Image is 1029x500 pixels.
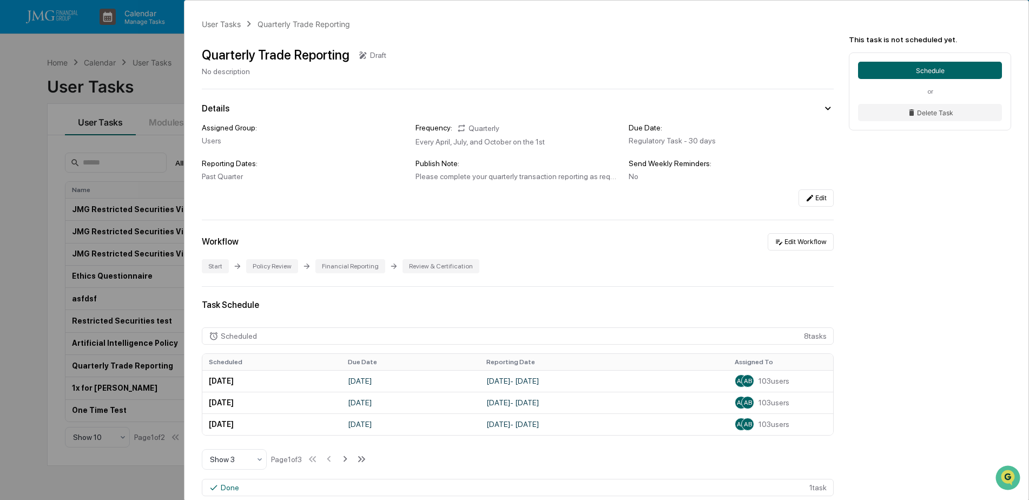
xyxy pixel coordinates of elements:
[22,221,70,232] span: Preclearance
[768,233,834,251] button: Edit Workflow
[202,136,407,145] div: Users
[858,88,1002,95] div: or
[202,479,834,496] div: 1 task
[146,147,149,156] span: •
[480,392,728,413] td: [DATE] - [DATE]
[202,327,834,345] div: 8 task s
[341,413,480,435] td: [DATE]
[202,172,407,181] div: Past Quarter
[78,222,87,231] div: 🗄️
[271,455,302,464] div: Page 1 of 3
[146,176,149,185] span: •
[758,398,789,407] span: 103 users
[202,370,341,392] td: [DATE]
[758,377,789,385] span: 103 users
[728,354,833,370] th: Assigned To
[76,268,131,277] a: Powered byPylon
[202,236,239,247] div: Workflow
[403,259,479,273] div: Review & Certification
[74,217,138,236] a: 🗄️Attestations
[415,159,621,168] div: Publish Note:
[744,420,752,428] span: AB
[202,354,341,370] th: Scheduled
[34,147,143,156] span: [PERSON_NAME].[PERSON_NAME]
[49,83,177,94] div: Start new chat
[202,392,341,413] td: [DATE]
[23,83,42,102] img: 8933085812038_c878075ebb4cc5468115_72.jpg
[415,172,621,181] div: Please complete your quarterly transaction reporting as required by SEC regulation.
[341,354,480,370] th: Due Date
[370,51,386,60] div: Draft
[202,413,341,435] td: [DATE]
[22,242,68,253] span: Data Lookup
[629,136,834,145] div: Regulatory Task - 30 days
[737,377,746,385] span: AA
[480,413,728,435] td: [DATE] - [DATE]
[858,104,1002,121] button: Delete Task
[629,123,834,132] div: Due Date:
[168,118,197,131] button: See all
[457,123,499,133] div: Quarterly
[49,94,149,102] div: We're available if you need us!
[202,19,241,29] div: User Tasks
[758,420,789,429] span: 103 users
[415,123,452,133] div: Frequency:
[480,354,728,370] th: Reporting Date
[6,238,72,257] a: 🔎Data Lookup
[744,377,752,385] span: AB
[315,259,385,273] div: Financial Reporting
[11,222,19,231] div: 🖐️
[221,332,257,340] div: Scheduled
[221,483,239,492] div: Done
[11,83,30,102] img: 1746055101610-c473b297-6a78-478c-a979-82029cc54cd1
[11,23,197,40] p: How can we help?
[849,35,1011,44] div: This task is not scheduled yet.
[480,370,728,392] td: [DATE] - [DATE]
[89,221,134,232] span: Attestations
[202,103,229,114] div: Details
[258,19,350,29] div: Quarterly Trade Reporting
[629,172,834,181] div: No
[341,370,480,392] td: [DATE]
[34,176,143,185] span: [PERSON_NAME].[PERSON_NAME]
[799,189,834,207] button: Edit
[11,120,72,129] div: Past conversations
[202,123,407,132] div: Assigned Group:
[737,399,746,406] span: AA
[629,159,834,168] div: Send Weekly Reminders:
[202,259,229,273] div: Start
[11,137,28,154] img: Steve.Lennart
[737,420,746,428] span: AA
[108,268,131,277] span: Pylon
[202,47,349,63] div: Quarterly Trade Reporting
[184,86,197,99] button: Start new chat
[202,159,407,168] div: Reporting Dates:
[202,300,834,310] div: Task Schedule
[151,147,174,156] span: [DATE]
[246,259,298,273] div: Policy Review
[858,62,1002,79] button: Schedule
[341,392,480,413] td: [DATE]
[744,399,752,406] span: AB
[415,137,621,146] div: Every April, July, and October on the 1st
[11,166,28,183] img: Steve.Lennart
[6,217,74,236] a: 🖐️Preclearance
[994,464,1024,494] iframe: Open customer support
[11,243,19,252] div: 🔎
[202,67,386,76] div: No description
[151,176,174,185] span: [DATE]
